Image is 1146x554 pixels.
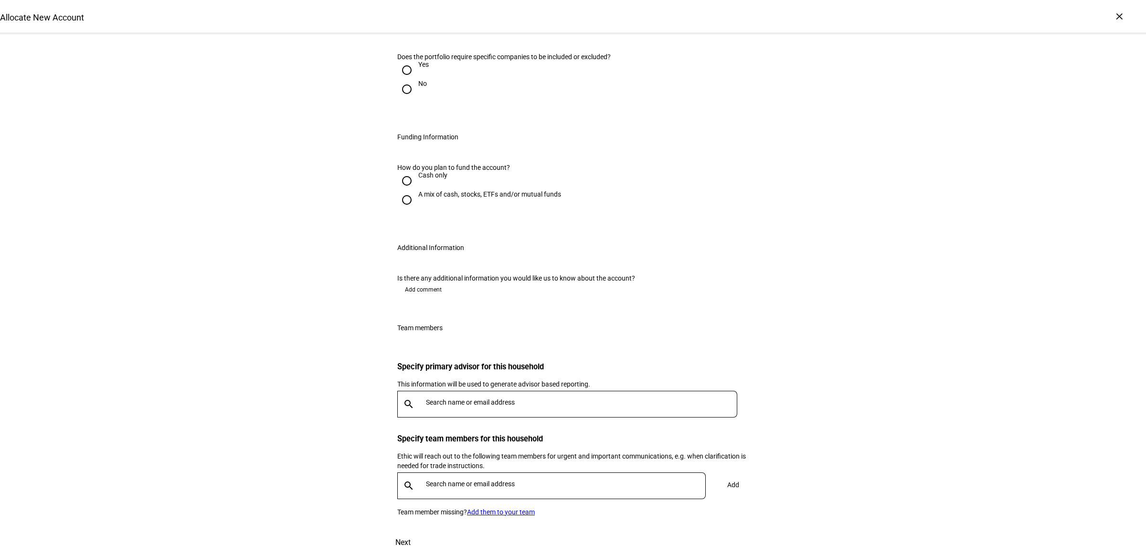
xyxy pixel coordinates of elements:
div: Additional Information [397,244,464,251]
div: × [1112,9,1127,24]
input: Search name or email address [426,398,741,406]
a: Add them to your team [467,508,535,516]
button: Add comment [397,282,449,297]
mat-icon: search [397,398,420,410]
div: Team members [397,324,443,332]
div: Cash only [418,171,447,179]
div: No [418,80,427,87]
h3: Specify primary advisor for this household [397,362,749,371]
span: Next [395,531,411,554]
div: Yes [418,61,429,68]
div: Funding Information [397,133,458,141]
span: Team member missing? [397,508,467,516]
div: How do you plan to fund the account? [397,164,749,171]
button: Next [382,531,424,554]
span: Add comment [405,282,442,297]
input: Search name or email address [426,480,710,488]
div: A mix of cash, stocks, ETFs and/or mutual funds [418,190,561,198]
div: Ethic will reach out to the following team members for urgent and important communications, e.g. ... [397,451,749,470]
div: Is there any additional information you would like us to know about the account? [397,274,749,282]
div: Does the portfolio require specific companies to be included or excluded? [397,53,643,61]
div: This information will be used to generate advisor based reporting. [397,379,749,389]
mat-icon: search [397,480,420,491]
h3: Specify team members for this household [397,434,749,443]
